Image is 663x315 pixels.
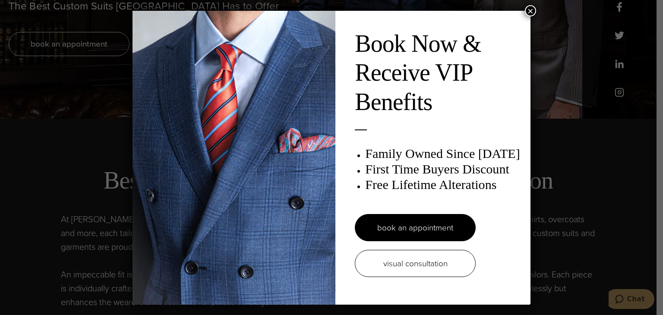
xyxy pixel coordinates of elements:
[365,146,521,161] h3: Family Owned Since [DATE]
[365,161,521,177] h3: First Time Buyers Discount
[19,6,36,14] span: Chat
[365,177,521,192] h3: Free Lifetime Alterations
[355,250,476,277] a: visual consultation
[525,5,536,16] button: Close
[355,214,476,241] a: book an appointment
[355,29,521,117] h2: Book Now & Receive VIP Benefits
